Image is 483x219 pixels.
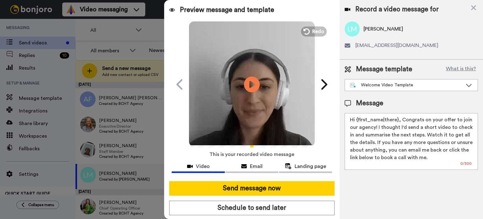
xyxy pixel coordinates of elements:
span: This is your recorded video message [209,147,294,161]
button: Schedule to send later [169,201,335,215]
span: Video [196,163,210,170]
span: Message template [356,65,412,74]
div: Welcome Video Template [350,82,463,88]
span: Email [250,163,263,170]
img: nextgen-template.svg [350,83,356,88]
textarea: Hi {first_name|there}, Congrats on your offer to join our agency! I thought I'd send a short vide... [345,113,478,170]
button: What is this? [444,65,478,74]
span: Landing page [295,163,326,170]
button: Send message now [169,181,335,196]
span: [EMAIL_ADDRESS][DOMAIN_NAME] [355,42,438,49]
span: Message [356,99,383,108]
